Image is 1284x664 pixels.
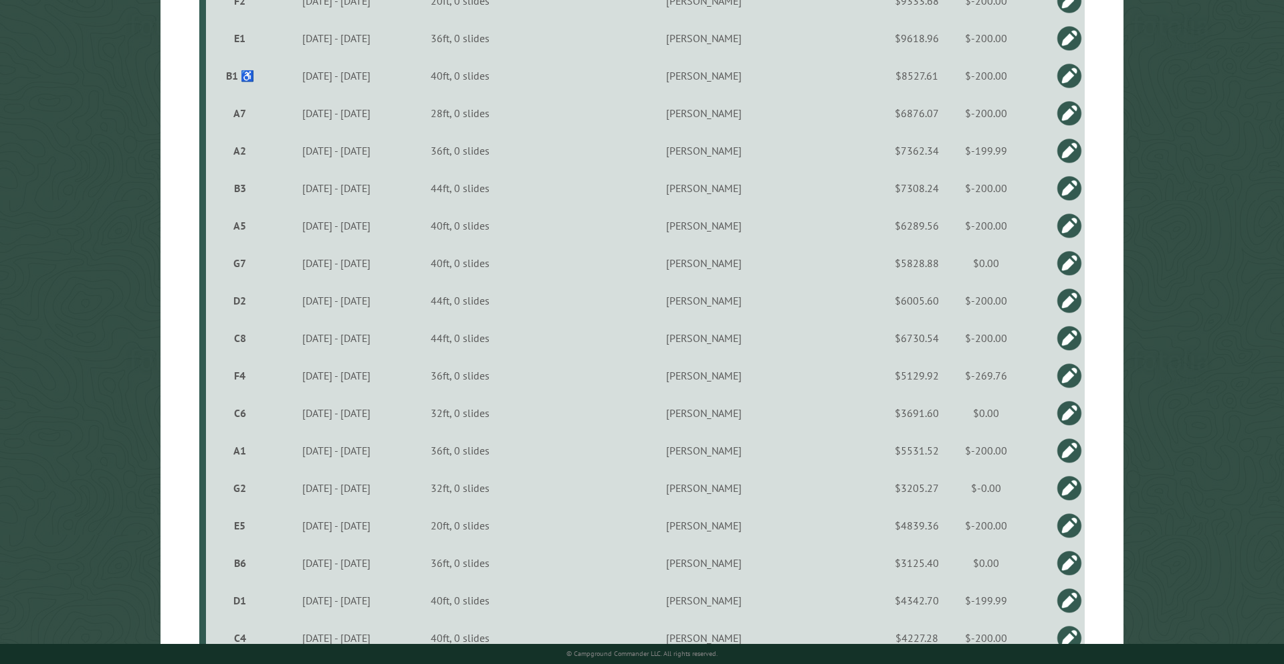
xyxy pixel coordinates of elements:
[273,369,401,382] div: [DATE] - [DATE]
[518,469,889,507] td: [PERSON_NAME]
[211,181,269,195] div: B3
[944,394,1029,432] td: $0.00
[518,207,889,244] td: [PERSON_NAME]
[273,406,401,420] div: [DATE] - [DATE]
[403,169,518,207] td: 44ft, 0 slides
[889,132,944,169] td: $7362.34
[518,432,889,469] td: [PERSON_NAME]
[944,207,1029,244] td: $-200.00
[889,169,944,207] td: $7308.24
[944,582,1029,619] td: $-199.99
[273,219,401,232] div: [DATE] - [DATE]
[211,294,269,307] div: D2
[403,469,518,507] td: 32ft, 0 slides
[403,357,518,394] td: 36ft, 0 slides
[403,19,518,57] td: 36ft, 0 slides
[403,319,518,357] td: 44ft, 0 slides
[889,469,944,507] td: $3205.27
[518,94,889,132] td: [PERSON_NAME]
[889,619,944,657] td: $4227.28
[518,394,889,432] td: [PERSON_NAME]
[211,556,269,570] div: B6
[889,394,944,432] td: $3691.60
[944,469,1029,507] td: $-0.00
[273,631,401,645] div: [DATE] - [DATE]
[211,406,269,420] div: C6
[889,432,944,469] td: $5531.52
[889,544,944,582] td: $3125.40
[889,357,944,394] td: $5129.92
[944,132,1029,169] td: $-199.99
[518,319,889,357] td: [PERSON_NAME]
[273,444,401,457] div: [DATE] - [DATE]
[211,31,269,45] div: E1
[273,181,401,195] div: [DATE] - [DATE]
[211,69,269,82] div: B1 ♿
[944,319,1029,357] td: $-200.00
[403,244,518,282] td: 40ft, 0 slides
[211,631,269,645] div: C4
[211,331,269,345] div: C8
[518,169,889,207] td: [PERSON_NAME]
[403,394,518,432] td: 32ft, 0 slides
[889,282,944,319] td: $6005.60
[889,319,944,357] td: $6730.54
[518,544,889,582] td: [PERSON_NAME]
[518,19,889,57] td: [PERSON_NAME]
[944,169,1029,207] td: $-200.00
[273,556,401,570] div: [DATE] - [DATE]
[211,444,269,457] div: A1
[273,519,401,532] div: [DATE] - [DATE]
[403,544,518,582] td: 36ft, 0 slides
[944,544,1029,582] td: $0.00
[889,582,944,619] td: $4342.70
[273,481,401,495] div: [DATE] - [DATE]
[944,19,1029,57] td: $-200.00
[889,19,944,57] td: $9618.96
[518,244,889,282] td: [PERSON_NAME]
[403,207,518,244] td: 40ft, 0 slides
[211,144,269,157] div: A2
[211,219,269,232] div: A5
[944,244,1029,282] td: $0.00
[889,94,944,132] td: $6876.07
[273,294,401,307] div: [DATE] - [DATE]
[273,69,401,82] div: [DATE] - [DATE]
[211,519,269,532] div: E5
[518,507,889,544] td: [PERSON_NAME]
[273,594,401,607] div: [DATE] - [DATE]
[403,582,518,619] td: 40ft, 0 slides
[273,144,401,157] div: [DATE] - [DATE]
[403,94,518,132] td: 28ft, 0 slides
[944,94,1029,132] td: $-200.00
[273,331,401,345] div: [DATE] - [DATE]
[518,357,889,394] td: [PERSON_NAME]
[889,507,944,544] td: $4839.36
[889,57,944,94] td: $8527.61
[518,619,889,657] td: [PERSON_NAME]
[403,432,518,469] td: 36ft, 0 slides
[566,649,718,658] small: © Campground Commander LLC. All rights reserved.
[889,207,944,244] td: $6289.56
[944,57,1029,94] td: $-200.00
[518,132,889,169] td: [PERSON_NAME]
[403,507,518,544] td: 20ft, 0 slides
[273,31,401,45] div: [DATE] - [DATE]
[944,282,1029,319] td: $-200.00
[403,57,518,94] td: 40ft, 0 slides
[211,481,269,495] div: G2
[889,244,944,282] td: $5828.88
[273,106,401,120] div: [DATE] - [DATE]
[403,132,518,169] td: 36ft, 0 slides
[403,619,518,657] td: 40ft, 0 slides
[403,282,518,319] td: 44ft, 0 slides
[944,619,1029,657] td: $-200.00
[211,369,269,382] div: F4
[211,106,269,120] div: A7
[211,594,269,607] div: D1
[518,57,889,94] td: [PERSON_NAME]
[944,507,1029,544] td: $-200.00
[944,357,1029,394] td: $-269.76
[518,282,889,319] td: [PERSON_NAME]
[211,256,269,270] div: G7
